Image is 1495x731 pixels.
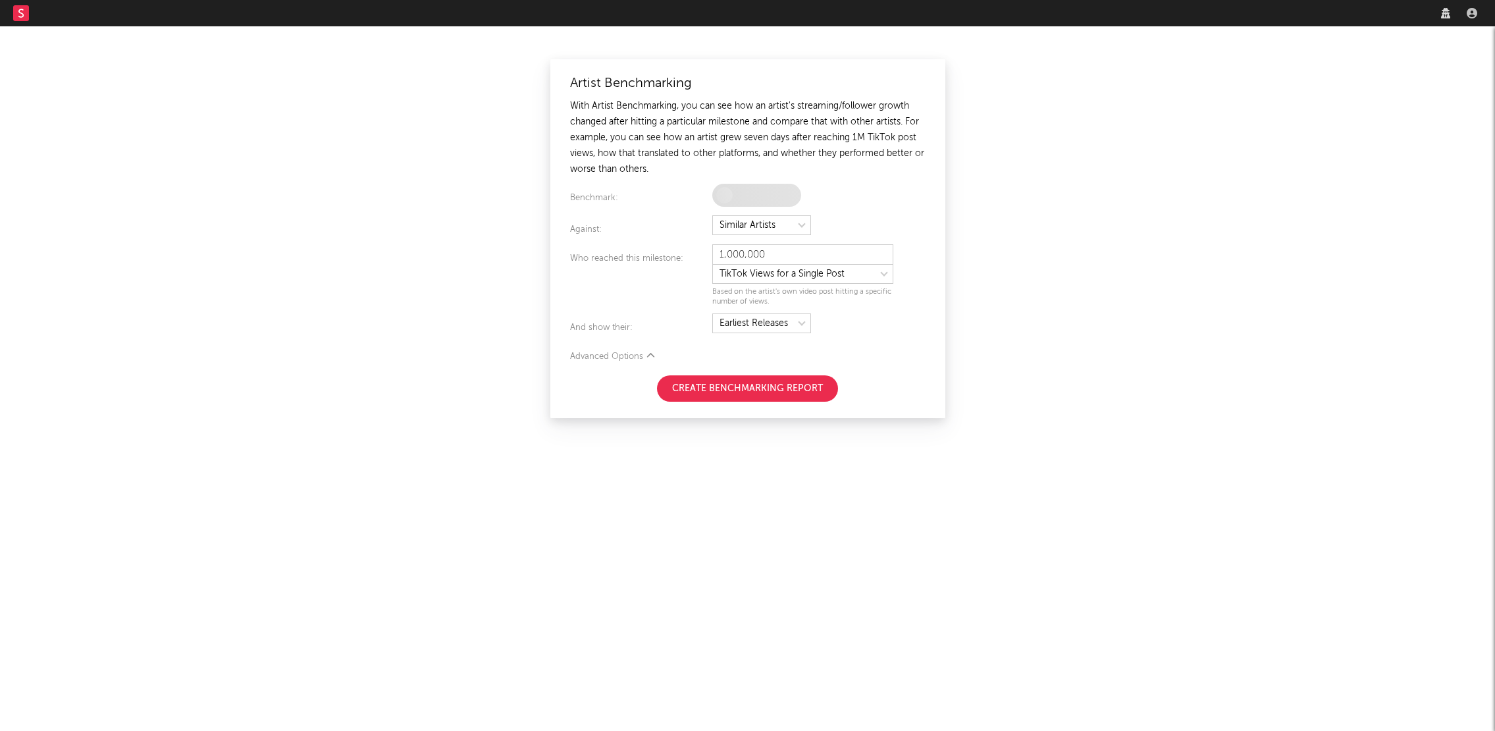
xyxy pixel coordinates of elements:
[570,190,712,209] div: Benchmark:
[570,76,926,92] div: Artist Benchmarking
[570,349,926,365] div: Advanced Options
[570,98,926,177] div: With Artist Benchmarking, you can see how an artist's streaming/follower growth changed after hit...
[712,287,893,307] div: Based on the artist's own video post hitting a specific number of views.
[570,320,712,336] div: And show their:
[712,244,893,264] input: eg. 1,000,000
[657,375,838,402] button: Create Benchmarking Report
[570,251,712,307] div: Who reached this milestone:
[570,222,712,238] div: Against:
